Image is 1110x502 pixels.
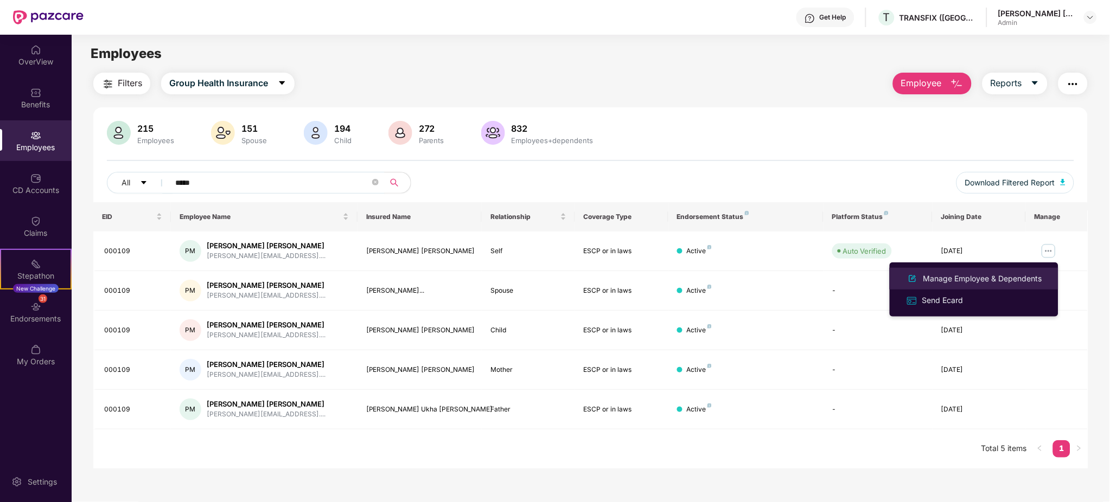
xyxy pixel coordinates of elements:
div: PM [180,319,201,341]
button: Group Health Insurancecaret-down [161,73,295,94]
li: Total 5 items [981,440,1027,458]
div: [PERSON_NAME] [PERSON_NAME] [207,241,326,251]
div: [PERSON_NAME] [PERSON_NAME] [998,8,1074,18]
img: svg+xml;base64,PHN2ZyBpZD0iRW5kb3JzZW1lbnRzIiB4bWxucz0iaHR0cDovL3d3dy53My5vcmcvMjAwMC9zdmciIHdpZH... [30,301,41,312]
img: svg+xml;base64,PHN2ZyB4bWxucz0iaHR0cDovL3d3dy53My5vcmcvMjAwMC9zdmciIHdpZHRoPSIyMSIgaGVpZ2h0PSIyMC... [30,259,41,269]
div: [DATE] [941,246,1017,256]
td: - [824,271,933,311]
div: 215 [135,123,176,134]
div: Platform Status [832,213,924,221]
div: [DATE] [941,325,1017,336]
li: Next Page [1070,440,1088,458]
div: Send Ecard [920,294,966,306]
span: caret-down [140,179,148,188]
div: PM [180,240,201,262]
div: Active [687,404,712,415]
div: [DATE] [941,404,1017,415]
img: svg+xml;base64,PHN2ZyBpZD0iQ2xhaW0iIHhtbG5zPSJodHRwOi8vd3d3LnczLm9yZy8yMDAwL3N2ZyIgd2lkdGg9IjIwIi... [30,216,41,227]
img: svg+xml;base64,PHN2ZyB4bWxucz0iaHR0cDovL3d3dy53My5vcmcvMjAwMC9zdmciIHdpZHRoPSI4IiBoZWlnaHQ9IjgiIH... [884,211,889,215]
div: Child [490,325,566,336]
div: ESCP or in laws [584,246,660,256]
img: svg+xml;base64,PHN2ZyBpZD0iQ0RfQWNjb3VudHMiIGRhdGEtbmFtZT0iQ0QgQWNjb3VudHMiIHhtbG5zPSJodHRwOi8vd3... [30,173,41,184]
div: [PERSON_NAME] [PERSON_NAME] [207,320,326,330]
div: Endorsement Status [677,213,815,221]
span: Download Filtered Report [965,177,1055,189]
img: svg+xml;base64,PHN2ZyB4bWxucz0iaHR0cDovL3d3dy53My5vcmcvMjAwMC9zdmciIHhtbG5zOnhsaW5rPSJodHRwOi8vd3... [906,272,919,285]
span: Relationship [490,213,558,221]
div: PM [180,280,201,301]
div: Admin [998,18,1074,27]
div: ESCP or in laws [584,325,660,336]
div: Parents [417,136,446,145]
span: All [122,177,130,189]
div: [PERSON_NAME] Ukha [PERSON_NAME] [366,404,473,415]
button: Download Filtered Report [956,172,1075,194]
span: caret-down [1031,79,1039,88]
div: [PERSON_NAME][EMAIL_ADDRESS].... [207,251,326,261]
div: Settings [24,477,60,487]
div: Mother [490,365,566,375]
span: right [1076,445,1082,452]
td: - [824,390,933,429]
img: svg+xml;base64,PHN2ZyBpZD0iSGVscC0zMngzMiIgeG1sbnM9Imh0dHA6Ly93d3cudzMub3JnLzIwMDAvc3ZnIiB3aWR0aD... [805,13,815,24]
img: svg+xml;base64,PHN2ZyB4bWxucz0iaHR0cDovL3d3dy53My5vcmcvMjAwMC9zdmciIHhtbG5zOnhsaW5rPSJodHRwOi8vd3... [211,121,235,145]
div: [DATE] [941,365,1017,375]
span: Reports [991,76,1022,90]
img: svg+xml;base64,PHN2ZyB4bWxucz0iaHR0cDovL3d3dy53My5vcmcvMjAwMC9zdmciIHdpZHRoPSIyNCIgaGVpZ2h0PSIyNC... [101,78,114,91]
div: Active [687,325,712,336]
div: Father [490,404,566,415]
div: Active [687,246,712,256]
th: Manage [1026,202,1088,231]
img: svg+xml;base64,PHN2ZyB4bWxucz0iaHR0cDovL3d3dy53My5vcmcvMjAwMC9zdmciIHdpZHRoPSI4IiBoZWlnaHQ9IjgiIH... [707,364,712,368]
img: svg+xml;base64,PHN2ZyB4bWxucz0iaHR0cDovL3d3dy53My5vcmcvMjAwMC9zdmciIHhtbG5zOnhsaW5rPSJodHRwOi8vd3... [1061,179,1066,185]
img: svg+xml;base64,PHN2ZyB4bWxucz0iaHR0cDovL3d3dy53My5vcmcvMjAwMC9zdmciIHdpZHRoPSI4IiBoZWlnaHQ9IjgiIH... [745,211,749,215]
span: Filters [118,76,142,90]
img: svg+xml;base64,PHN2ZyB4bWxucz0iaHR0cDovL3d3dy53My5vcmcvMjAwMC9zdmciIHdpZHRoPSI4IiBoZWlnaHQ9IjgiIH... [707,245,712,249]
a: 1 [1053,440,1070,456]
button: Filters [93,73,150,94]
li: 1 [1053,440,1070,458]
div: [PERSON_NAME] [PERSON_NAME] [366,325,473,336]
img: svg+xml;base64,PHN2ZyB4bWxucz0iaHR0cDovL3d3dy53My5vcmcvMjAwMC9zdmciIHhtbG5zOnhsaW5rPSJodHRwOi8vd3... [481,121,505,145]
div: 000109 [104,365,162,375]
img: svg+xml;base64,PHN2ZyBpZD0iQmVuZWZpdHMiIHhtbG5zPSJodHRwOi8vd3d3LnczLm9yZy8yMDAwL3N2ZyIgd2lkdGg9Ij... [30,87,41,98]
div: Child [332,136,354,145]
div: [PERSON_NAME][EMAIL_ADDRESS].... [207,409,326,420]
img: svg+xml;base64,PHN2ZyB4bWxucz0iaHR0cDovL3d3dy53My5vcmcvMjAwMC9zdmciIHhtbG5zOnhsaW5rPSJodHRwOi8vd3... [304,121,328,145]
div: [PERSON_NAME] [PERSON_NAME] [207,359,326,370]
img: manageButton [1040,242,1057,260]
div: Active [687,286,712,296]
button: right [1070,440,1088,458]
td: - [824,350,933,390]
div: 272 [417,123,446,134]
div: Auto Verified [843,246,886,256]
th: Employee Name [171,202,358,231]
img: New Pazcare Logo [13,10,84,24]
li: Previous Page [1031,440,1049,458]
img: svg+xml;base64,PHN2ZyB4bWxucz0iaHR0cDovL3d3dy53My5vcmcvMjAwMC9zdmciIHdpZHRoPSI4IiBoZWlnaHQ9IjgiIH... [707,285,712,289]
th: EID [93,202,171,231]
img: svg+xml;base64,PHN2ZyB4bWxucz0iaHR0cDovL3d3dy53My5vcmcvMjAwMC9zdmciIHhtbG5zOnhsaW5rPSJodHRwOi8vd3... [388,121,412,145]
div: Employees+dependents [509,136,596,145]
span: Employee Name [180,213,341,221]
span: close-circle [372,179,379,185]
div: 31 [39,294,47,303]
div: 151 [239,123,269,134]
span: Employees [91,46,162,61]
span: close-circle [372,178,379,188]
div: [PERSON_NAME] [PERSON_NAME] [207,280,326,291]
img: svg+xml;base64,PHN2ZyB4bWxucz0iaHR0cDovL3d3dy53My5vcmcvMjAwMC9zdmciIHdpZHRoPSI4IiBoZWlnaHQ9IjgiIH... [707,403,712,408]
img: svg+xml;base64,PHN2ZyB4bWxucz0iaHR0cDovL3d3dy53My5vcmcvMjAwMC9zdmciIHdpZHRoPSI4IiBoZWlnaHQ9IjgiIH... [707,324,712,329]
div: [PERSON_NAME] [PERSON_NAME] [207,399,326,409]
button: Employee [893,73,972,94]
div: 000109 [104,325,162,336]
span: T [883,11,890,24]
div: Active [687,365,712,375]
div: [PERSON_NAME] [PERSON_NAME] [366,246,473,256]
div: ESCP or in laws [584,404,660,415]
span: Group Health Insurance [169,76,268,90]
button: left [1031,440,1049,458]
div: PM [180,359,201,381]
button: Allcaret-down [107,172,173,194]
button: Reportscaret-down [983,73,1048,94]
